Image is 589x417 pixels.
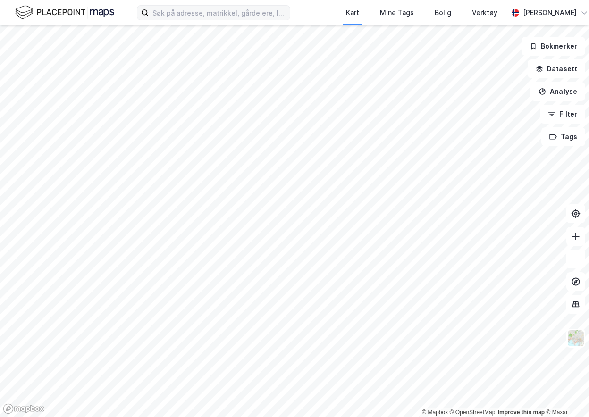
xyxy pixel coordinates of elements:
[472,7,497,18] div: Verktøy
[435,7,451,18] div: Bolig
[15,4,114,21] img: logo.f888ab2527a4732fd821a326f86c7f29.svg
[541,127,585,146] button: Tags
[149,6,290,20] input: Søk på adresse, matrikkel, gårdeiere, leietakere eller personer
[528,59,585,78] button: Datasett
[450,409,496,416] a: OpenStreetMap
[498,409,545,416] a: Improve this map
[422,409,448,416] a: Mapbox
[380,7,414,18] div: Mine Tags
[542,372,589,417] div: Kontrollprogram for chat
[567,329,585,347] img: Z
[523,7,577,18] div: [PERSON_NAME]
[346,7,359,18] div: Kart
[540,105,585,124] button: Filter
[522,37,585,56] button: Bokmerker
[3,403,44,414] a: Mapbox homepage
[542,372,589,417] iframe: Chat Widget
[530,82,585,101] button: Analyse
